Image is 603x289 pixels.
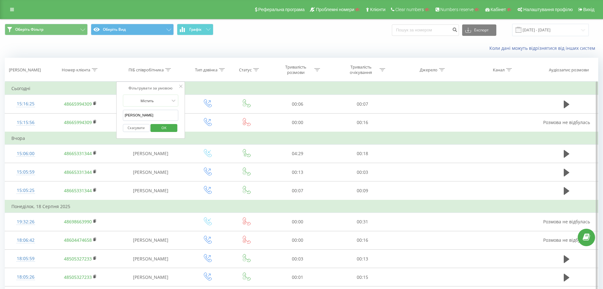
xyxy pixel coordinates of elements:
span: Розмова не відбулась [543,219,590,225]
span: Налаштування профілю [523,7,573,12]
td: 00:31 [330,213,395,231]
div: Тривалість розмови [279,64,313,75]
td: [PERSON_NAME] [114,231,187,249]
button: OK [151,124,178,132]
button: Скасувати [123,124,150,132]
span: Clear numbers [395,7,424,12]
td: [PERSON_NAME] [114,144,187,163]
div: 19:32:26 [11,216,40,228]
a: 48665331344 [64,169,92,175]
a: 48665994309 [64,101,92,107]
div: [PERSON_NAME] [9,67,41,73]
td: Вчора [5,132,598,145]
td: [PERSON_NAME] [114,250,187,268]
td: 04:29 [265,144,330,163]
div: 15:05:25 [11,184,40,197]
a: 48604474658 [64,237,92,243]
td: [PERSON_NAME] [114,268,187,286]
div: ПІБ співробітника [129,67,164,73]
td: [PERSON_NAME] [114,163,187,181]
span: Numbers reserve [440,7,474,12]
td: [PERSON_NAME] [114,95,187,113]
td: 00:03 [330,163,395,181]
a: 48505327233 [64,274,92,280]
td: 00:01 [265,268,330,286]
td: 00:09 [330,181,395,200]
div: 18:05:59 [11,253,40,265]
td: 00:03 [265,250,330,268]
td: 00:06 [265,95,330,113]
span: Оберіть Фільтр [15,27,43,32]
button: Оберіть Фільтр [5,24,88,35]
td: 00:07 [265,181,330,200]
span: OK [155,123,173,133]
span: Розмова не відбулась [543,237,590,243]
td: 00:00 [265,213,330,231]
td: [PERSON_NAME] [114,181,187,200]
td: 00:07 [330,95,395,113]
td: 00:16 [330,113,395,132]
div: Статус [239,67,252,73]
div: Канал [493,67,505,73]
div: 18:05:26 [11,271,40,283]
div: Номер клієнта [62,67,90,73]
div: Фільтрувати за умовою [123,85,179,91]
div: 15:05:59 [11,166,40,178]
td: Сьогодні [5,82,598,95]
span: Вихід [583,7,594,12]
div: 18:06:42 [11,234,40,246]
td: 00:00 [265,113,330,132]
input: Пошук за номером [392,24,459,36]
button: Оберіть Вид [91,24,174,35]
div: 15:06:00 [11,148,40,160]
span: Проблемні номери [316,7,354,12]
td: 00:16 [330,231,395,249]
span: Клієнти [370,7,386,12]
span: Графік [189,27,202,32]
a: 48698663990 [64,219,92,225]
a: 48665331344 [64,187,92,194]
a: Коли дані можуть відрізнятися вiд інших систем [489,45,598,51]
span: Реферальна програма [258,7,305,12]
div: Аудіозапис розмови [549,67,589,73]
span: Розмова не відбулась [543,119,590,125]
td: [PERSON_NAME] [114,113,187,132]
button: Експорт [462,24,496,36]
td: 00:13 [330,250,395,268]
a: 48665994309 [64,119,92,125]
td: 00:13 [265,163,330,181]
div: 15:16:25 [11,98,40,110]
td: Понеділок, 18 Серпня 2025 [5,200,598,213]
span: Кабінет [491,7,506,12]
a: 48505327233 [64,256,92,262]
td: 00:15 [330,268,395,286]
td: 00:00 [265,231,330,249]
div: Тип дзвінка [195,67,217,73]
a: 48665331344 [64,150,92,156]
div: Джерело [420,67,437,73]
div: Тривалість очікування [344,64,378,75]
input: Введіть значення [123,110,179,121]
div: 15:15:56 [11,116,40,129]
td: 00:18 [330,144,395,163]
button: Графік [177,24,213,35]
